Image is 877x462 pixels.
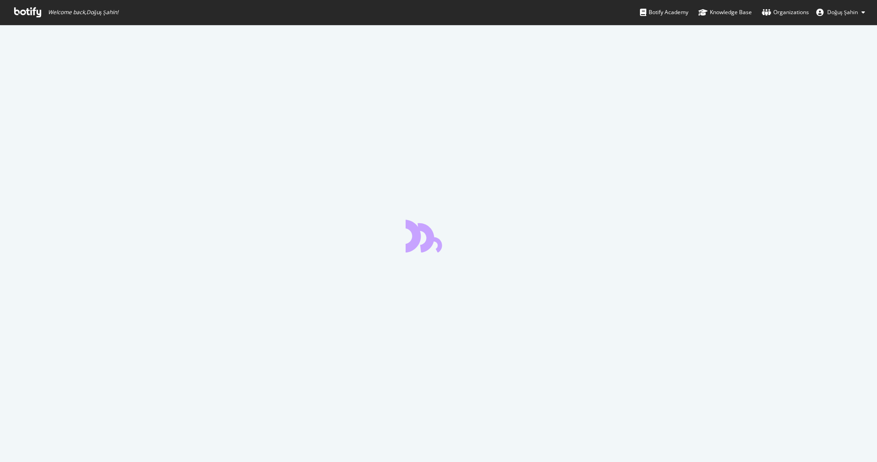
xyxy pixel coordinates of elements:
[406,220,471,252] div: animation
[48,9,118,16] span: Welcome back, Doğuş Şahin !
[762,8,809,17] div: Organizations
[698,8,752,17] div: Knowledge Base
[809,5,872,20] button: Doğuş Şahin
[640,8,688,17] div: Botify Academy
[827,8,858,16] span: Doğuş Şahin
